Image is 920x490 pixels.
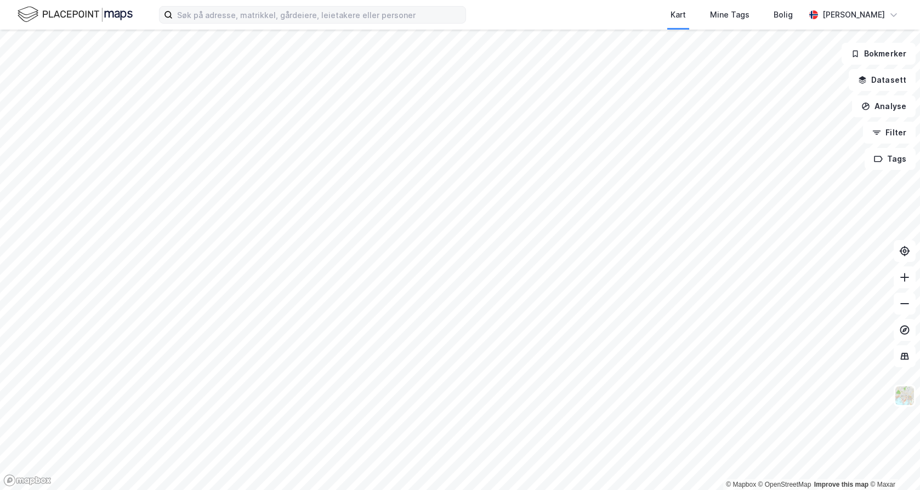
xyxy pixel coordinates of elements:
input: Søk på adresse, matrikkel, gårdeiere, leietakere eller personer [173,7,465,23]
div: Mine Tags [710,8,749,21]
div: Bolig [774,8,793,21]
iframe: Chat Widget [865,437,920,490]
div: [PERSON_NAME] [822,8,885,21]
div: Kart [671,8,686,21]
div: Kontrollprogram for chat [865,437,920,490]
img: logo.f888ab2527a4732fd821a326f86c7f29.svg [18,5,133,24]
